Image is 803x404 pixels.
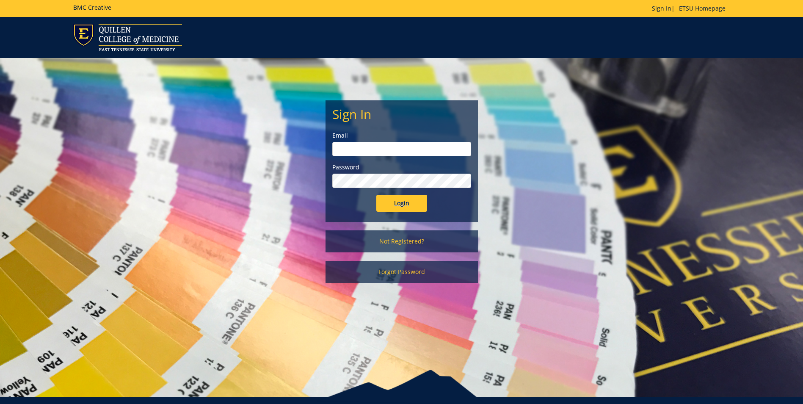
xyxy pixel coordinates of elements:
[73,4,111,11] h5: BMC Creative
[332,107,471,121] h2: Sign In
[675,4,730,12] a: ETSU Homepage
[652,4,730,13] p: |
[73,24,182,51] img: ETSU logo
[332,163,471,172] label: Password
[376,195,427,212] input: Login
[332,131,471,140] label: Email
[652,4,671,12] a: Sign In
[326,261,478,283] a: Forgot Password
[326,230,478,252] a: Not Registered?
